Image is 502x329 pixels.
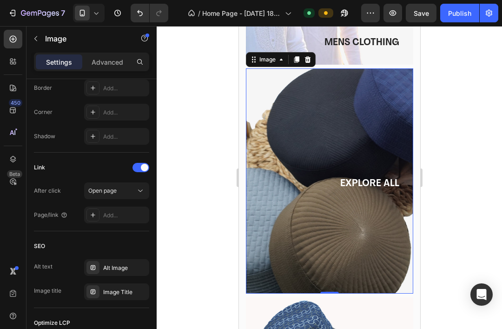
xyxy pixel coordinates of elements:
div: Border [34,84,52,92]
div: Page/link [34,211,68,219]
div: SEO [34,242,45,250]
div: Optimize LCP [34,319,70,327]
button: Save [406,4,436,22]
div: Corner [34,108,53,116]
div: After click [34,187,61,195]
p: Image [45,33,124,44]
p: Settings [46,57,72,67]
div: Alt text [34,262,53,271]
div: Undo/Redo [131,4,168,22]
button: 7 [4,4,69,22]
div: Image Title [103,288,147,296]
p: 7 [61,7,65,19]
span: Save [414,9,429,17]
div: Add... [103,211,147,220]
button: Publish [440,4,479,22]
div: Add... [103,108,147,117]
div: Open Intercom Messenger [470,283,493,306]
div: 450 [9,99,22,107]
div: Alt Image [103,264,147,272]
span: Home Page - [DATE] 18:57:46 [202,8,281,18]
p: Advanced [92,57,123,67]
div: Add... [103,133,147,141]
div: Shadow [34,132,55,141]
span: / [198,8,200,18]
button: Open page [84,182,149,199]
iframe: Design area [239,26,420,329]
div: Publish [448,8,471,18]
div: Add... [103,84,147,93]
div: Link [34,163,45,172]
div: Image title [34,287,61,295]
div: Beta [7,170,22,178]
span: Open page [88,187,117,194]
